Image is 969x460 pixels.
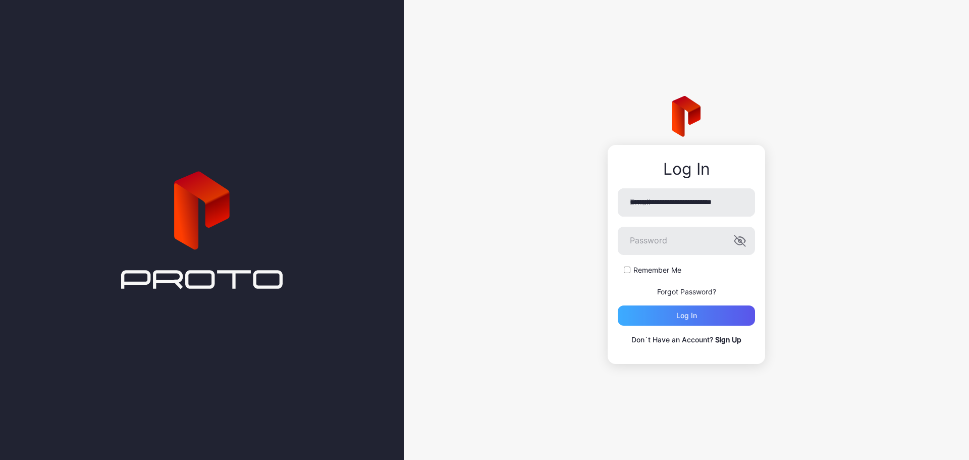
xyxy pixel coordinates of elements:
a: Forgot Password? [657,287,716,296]
button: Log in [618,305,755,326]
p: Don`t Have an Account? [618,334,755,346]
div: Log in [676,312,697,320]
label: Remember Me [633,265,681,275]
div: Log In [618,160,755,178]
input: Password [618,227,755,255]
input: Email [618,188,755,217]
a: Sign Up [715,335,741,344]
button: Password [734,235,746,247]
